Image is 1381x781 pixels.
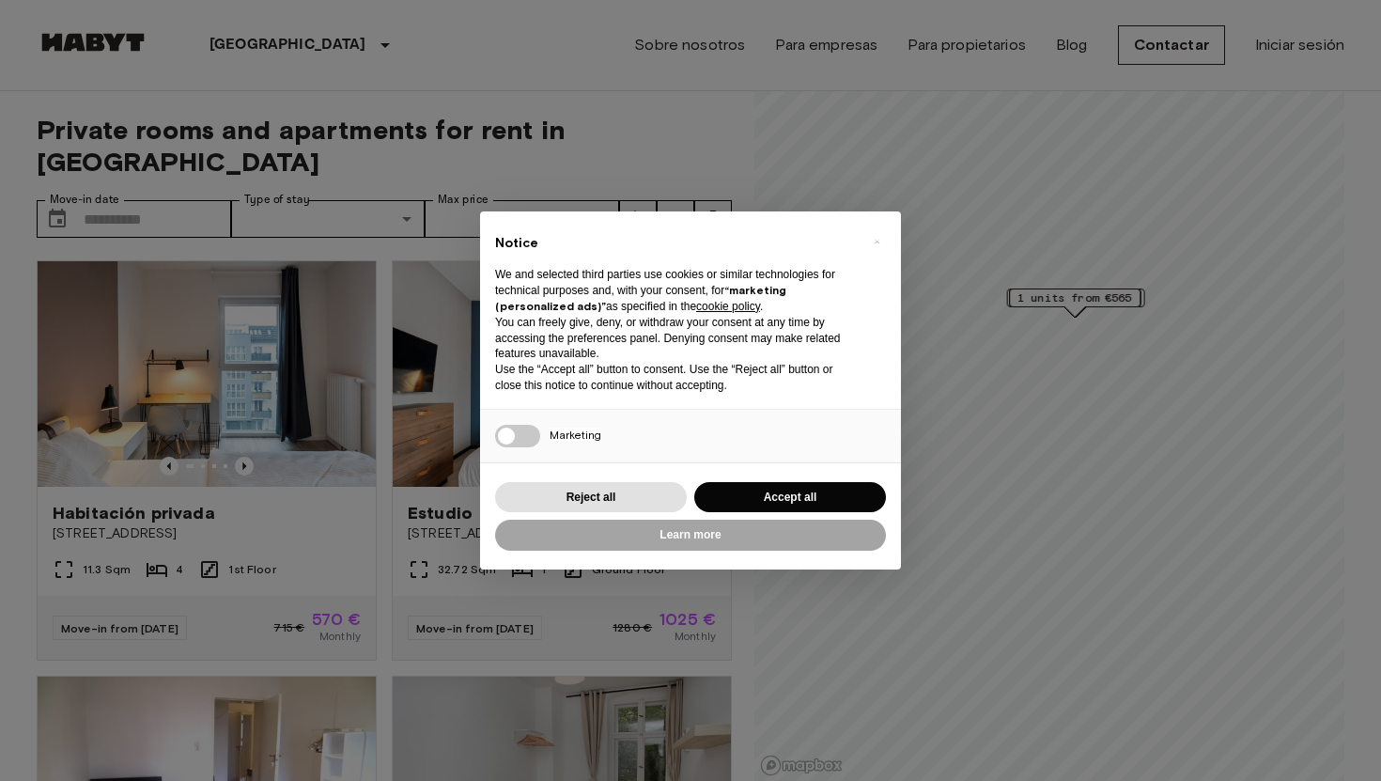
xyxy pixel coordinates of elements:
button: Accept all [694,482,886,513]
span: × [874,230,880,253]
span: Marketing [550,428,601,442]
p: You can freely give, deny, or withdraw your consent at any time by accessing the preferences pane... [495,315,856,362]
button: Close this notice [861,226,892,257]
button: Reject all [495,482,687,513]
button: Learn more [495,520,886,551]
h2: Notice [495,234,856,253]
strong: “marketing (personalized ads)” [495,283,786,313]
p: Use the “Accept all” button to consent. Use the “Reject all” button or close this notice to conti... [495,362,856,394]
p: We and selected third parties use cookies or similar technologies for technical purposes and, wit... [495,267,856,314]
a: cookie policy [696,300,760,313]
